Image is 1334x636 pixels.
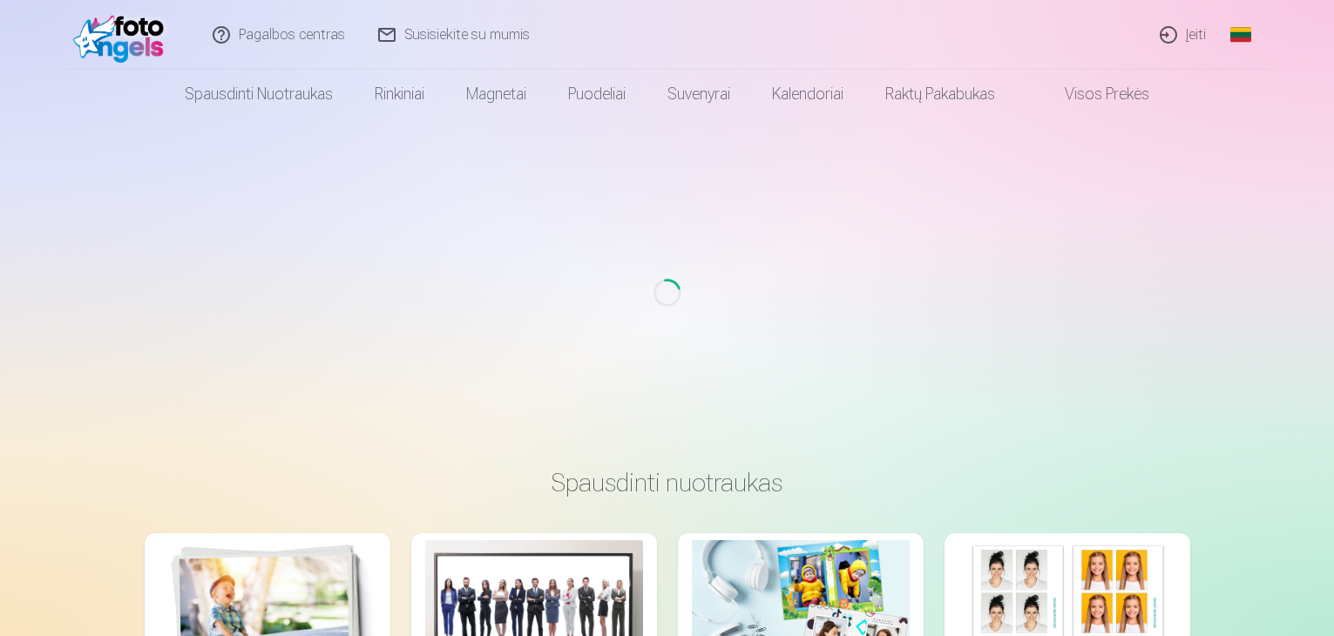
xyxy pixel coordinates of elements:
a: Magnetai [445,70,547,118]
h3: Spausdinti nuotraukas [159,467,1176,498]
a: Puodeliai [547,70,647,118]
a: Kalendoriai [751,70,864,118]
a: Spausdinti nuotraukas [164,70,354,118]
img: /fa2 [73,7,173,63]
a: Rinkiniai [354,70,445,118]
a: Raktų pakabukas [864,70,1016,118]
a: Visos prekės [1016,70,1170,118]
a: Suvenyrai [647,70,751,118]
